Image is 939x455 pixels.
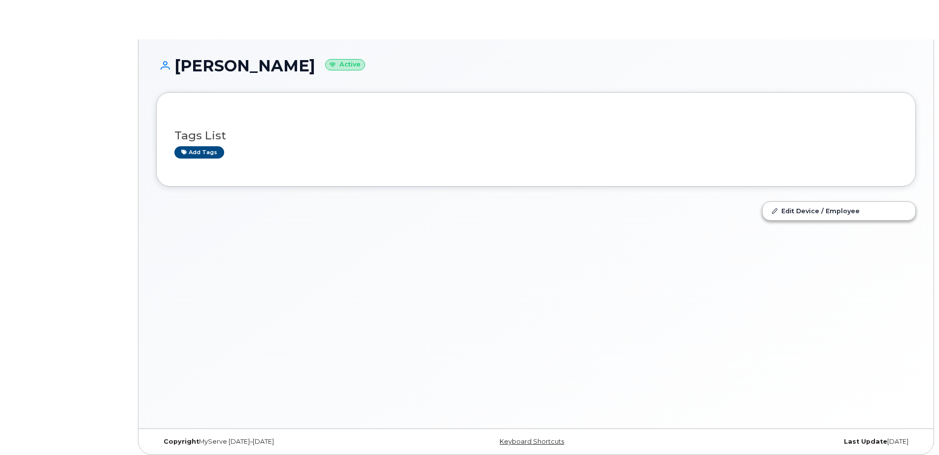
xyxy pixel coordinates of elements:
h1: [PERSON_NAME] [156,57,916,74]
small: Active [325,59,365,70]
div: MyServe [DATE]–[DATE] [156,438,409,446]
a: Edit Device / Employee [763,202,915,220]
strong: Last Update [844,438,887,445]
a: Keyboard Shortcuts [500,438,564,445]
div: [DATE] [663,438,916,446]
a: Add tags [174,146,224,159]
h3: Tags List [174,130,898,142]
strong: Copyright [164,438,199,445]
